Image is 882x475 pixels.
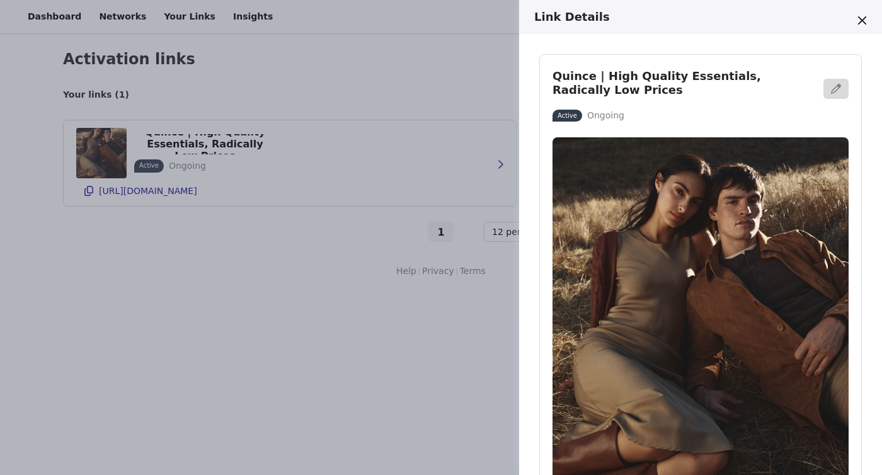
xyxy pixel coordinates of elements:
[852,10,872,30] button: Close
[587,109,624,122] p: Ongoing
[558,111,577,120] p: Active
[553,69,816,96] h3: Quince | High Quality Essentials, Radically Low Prices
[534,10,850,24] h3: Link Details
